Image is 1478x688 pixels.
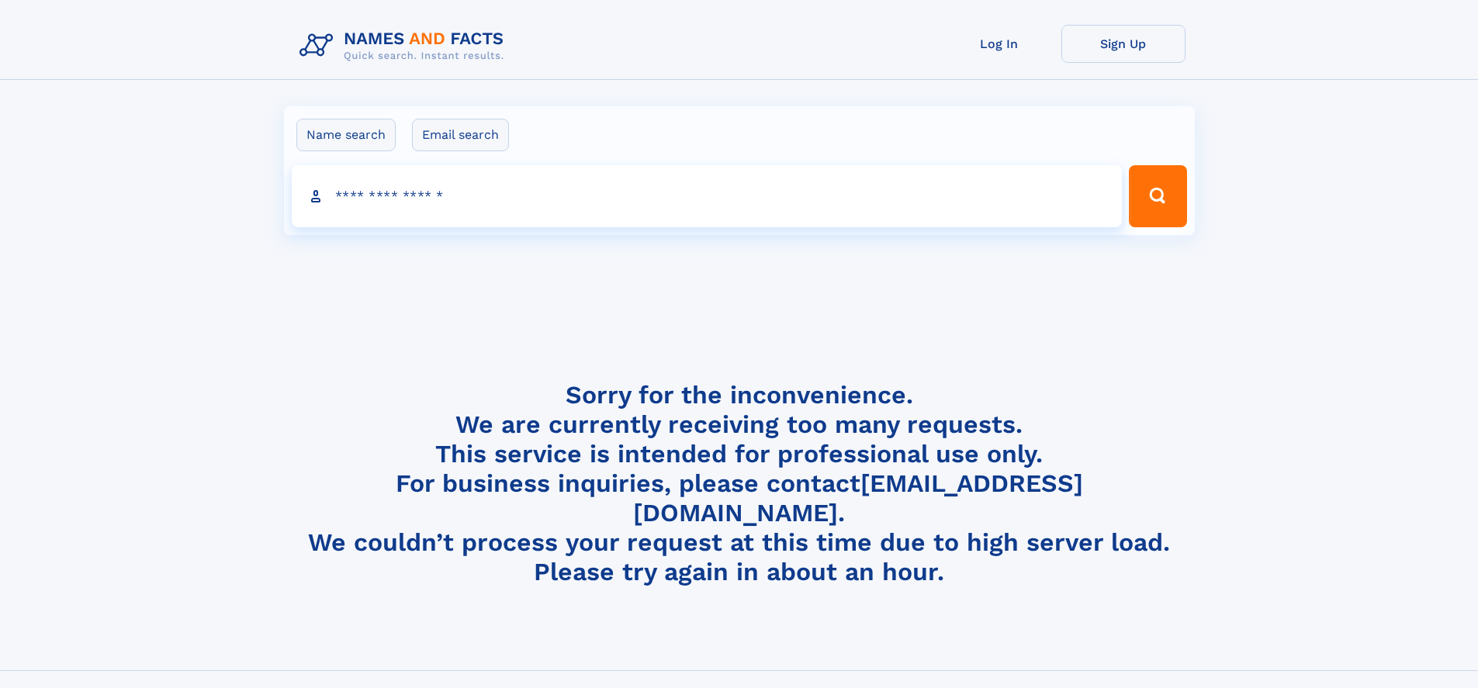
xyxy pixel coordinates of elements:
[293,25,517,67] img: Logo Names and Facts
[296,119,396,151] label: Name search
[937,25,1061,63] a: Log In
[1061,25,1186,63] a: Sign Up
[293,380,1186,587] h4: Sorry for the inconvenience. We are currently receiving too many requests. This service is intend...
[1129,165,1186,227] button: Search Button
[292,165,1123,227] input: search input
[633,468,1083,527] a: [EMAIL_ADDRESS][DOMAIN_NAME]
[412,119,509,151] label: Email search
